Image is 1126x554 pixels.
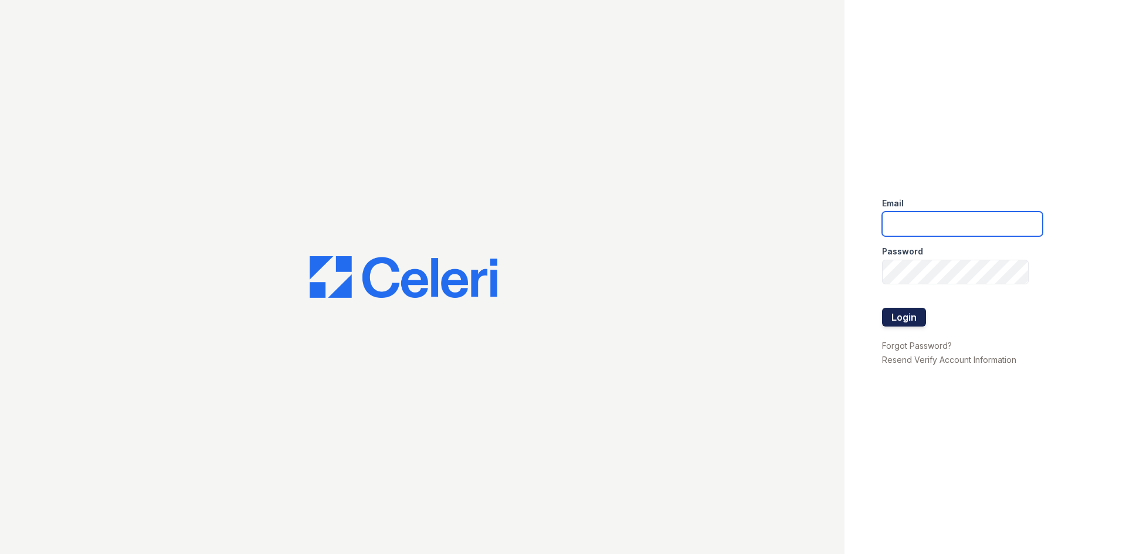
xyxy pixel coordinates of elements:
[882,198,904,209] label: Email
[882,308,926,327] button: Login
[882,355,1016,365] a: Resend Verify Account Information
[882,246,923,257] label: Password
[882,341,952,351] a: Forgot Password?
[310,256,497,298] img: CE_Logo_Blue-a8612792a0a2168367f1c8372b55b34899dd931a85d93a1a3d3e32e68fde9ad4.png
